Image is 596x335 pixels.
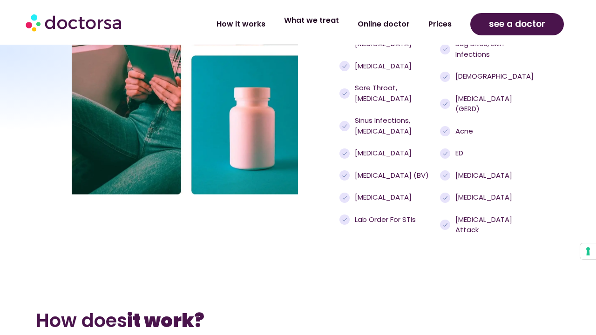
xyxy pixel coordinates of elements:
[339,214,435,225] a: Lab order for STIs
[352,148,412,159] span: [MEDICAL_DATA]
[453,94,522,114] span: [MEDICAL_DATA] (GERD)
[207,13,275,35] a: How it works
[453,71,534,82] span: [DEMOGRAPHIC_DATA]
[453,214,522,235] span: [MEDICAL_DATA] attack
[36,309,560,332] h2: How does
[160,13,461,35] nav: Menu
[352,214,416,225] span: Lab order for STIs
[127,308,204,334] b: it work?
[352,170,429,181] span: [MEDICAL_DATA] (BV)
[352,192,412,203] span: [MEDICAL_DATA]
[453,126,473,137] span: Acne
[419,13,461,35] a: Prices
[470,13,564,35] a: see a doctor
[352,115,435,136] span: Sinus infections, [MEDICAL_DATA]
[453,192,512,203] span: [MEDICAL_DATA]
[348,13,419,35] a: Online doctor
[453,39,522,60] span: Bug bites, skin infections
[339,115,435,136] a: Sinus infections, [MEDICAL_DATA]
[580,243,596,259] button: Your consent preferences for tracking technologies
[453,148,463,159] span: ED
[352,83,435,104] span: Sore throat, [MEDICAL_DATA]
[489,17,545,32] span: see a doctor
[453,170,512,181] span: [MEDICAL_DATA]
[275,10,348,31] a: What we treat
[352,61,412,72] span: [MEDICAL_DATA]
